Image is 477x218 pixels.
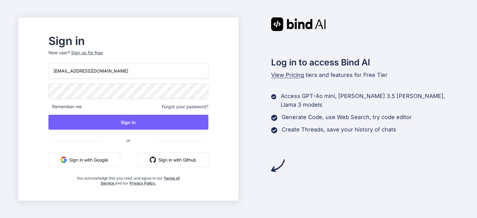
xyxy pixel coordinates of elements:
[48,115,208,130] button: Sign In
[48,36,208,46] h2: Sign in
[150,157,156,163] img: github
[48,104,82,110] span: Remember me
[271,72,304,78] span: View Pricing
[282,113,412,122] p: Generate Code, use Web Search, try code editor
[71,50,103,56] div: Sign up for free
[271,159,285,172] img: arrow
[48,63,208,78] input: Login or Email
[271,71,459,79] p: tiers and features for Free Tier
[281,92,459,109] p: Access GPT-4o mini, [PERSON_NAME] 3.5 [PERSON_NAME], Llama 3 models
[138,152,208,167] button: Sign in with Github
[129,181,156,185] a: Privacy Policy.
[271,56,459,69] h2: Log in to access Bind AI
[162,104,208,110] span: Forgot your password?
[75,172,182,186] div: You acknowledge that you read, and agree to our and our
[48,152,120,167] button: Sign in with Google
[102,133,155,148] span: or
[282,125,396,134] p: Create Threads, save your history of chats
[271,17,326,31] img: Bind AI logo
[48,50,208,63] p: New user?
[61,157,67,163] img: google
[101,176,180,185] a: Terms of Service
